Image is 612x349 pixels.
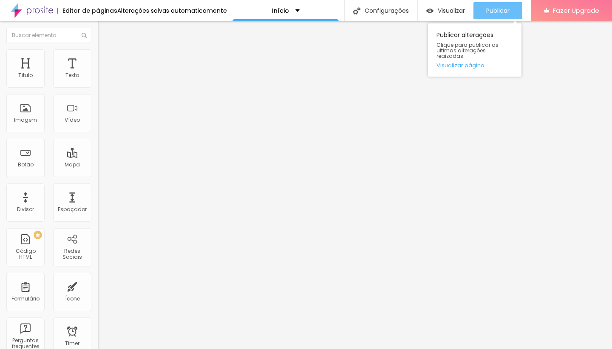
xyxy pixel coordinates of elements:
p: Início [272,8,289,14]
div: Vídeo [65,117,80,123]
div: Código HTML [8,248,42,260]
div: Timer [65,340,79,346]
iframe: Editor [98,21,612,349]
div: Ícone [65,296,80,302]
div: Mapa [65,162,80,168]
div: Imagem [14,117,37,123]
span: Clique para publicar as ultimas alterações reaizadas [436,42,513,59]
div: Redes Sociais [55,248,89,260]
span: Visualizar [438,7,465,14]
div: Botão [18,162,34,168]
img: Icone [353,7,360,14]
a: Visualizar página [436,63,513,68]
button: Publicar [473,2,522,19]
input: Buscar elemento [6,28,91,43]
div: Divisor [17,206,34,212]
div: Alterações salvas automaticamente [117,8,227,14]
img: Icone [82,33,87,38]
div: Editor de páginas [57,8,117,14]
div: Texto [65,72,79,78]
button: Visualizar [418,2,473,19]
div: Publicar alterações [428,23,521,77]
div: Espaçador [58,206,87,212]
img: view-1.svg [426,7,433,14]
span: Fazer Upgrade [553,7,599,14]
div: Formulário [11,296,40,302]
span: Publicar [486,7,510,14]
div: Título [18,72,33,78]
